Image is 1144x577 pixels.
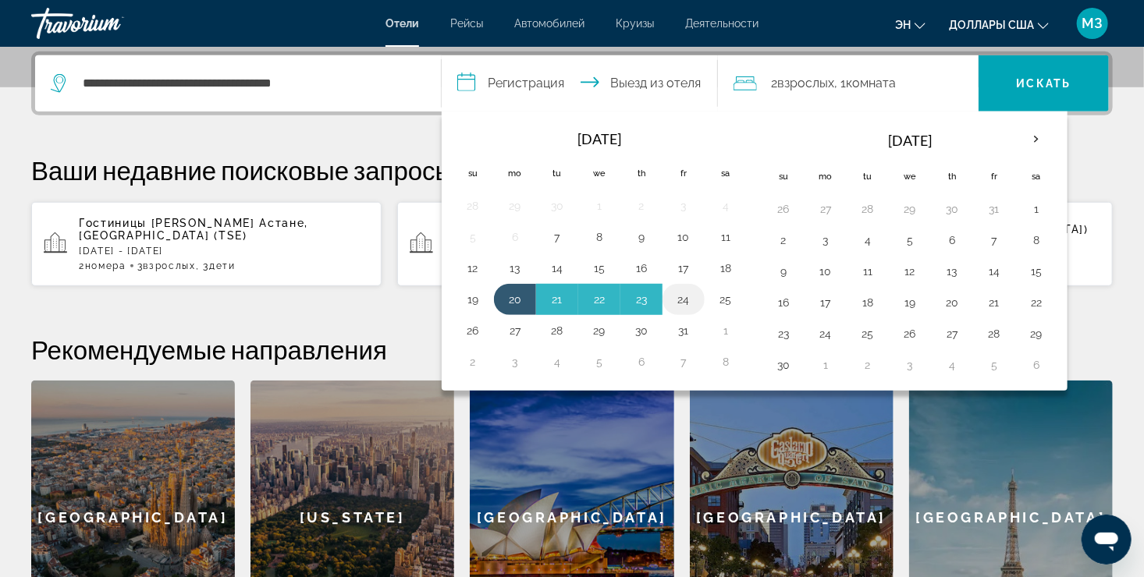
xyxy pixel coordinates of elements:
button: Day 10 [813,260,838,282]
font: , 1 [834,76,846,90]
button: Day 4 [545,351,570,373]
button: Day 13 [940,260,965,282]
button: Day 8 [587,226,612,248]
button: Day 15 [587,257,612,279]
a: Деятельности [685,17,759,30]
button: Day 3 [671,195,696,217]
button: Day 28 [982,323,1007,345]
button: Day 26 [460,320,485,342]
a: Рейсы [450,17,483,30]
button: День 20 [503,288,528,310]
button: Гостиницы [PERSON_NAME] Астане, [GEOGRAPHIC_DATA] (TSE)[DATE] - [DATE]2Номера3Взрослых, 3Дети [31,201,382,287]
input: Поиск направления от отеля [81,72,417,95]
button: Выберите дату заезда и выезда [442,55,718,112]
button: Day 21 [982,292,1007,313]
button: Day 2 [855,354,880,376]
button: Day 1 [1024,198,1049,220]
button: Day 6 [503,226,528,248]
button: Day 2 [771,229,796,251]
button: Day 1 [713,320,738,342]
button: Day 28 [855,198,880,220]
p: [DATE] - [DATE] [79,246,369,257]
span: Доллары США [949,19,1034,31]
button: Изменение языка [895,13,926,36]
button: Day 5 [460,226,485,248]
span: Взрослых [143,260,195,271]
button: Day 29 [897,198,922,220]
button: Гостиница [PERSON_NAME] Астана ([GEOGRAPHIC_DATA], [GEOGRAPHIC_DATA]) и близлежащие отели[DATE] -... [397,201,748,287]
button: Day 5 [897,229,922,251]
button: Day 12 [460,257,485,279]
button: Day 27 [940,323,965,345]
button: Day 6 [940,229,965,251]
span: эн [895,19,911,31]
p: Ваши недавние поисковые запросы [31,154,1113,186]
button: Day 23 [771,323,796,345]
button: Day 24 [813,323,838,345]
a: Круизы [616,17,654,30]
button: Day 15 [1024,260,1049,282]
button: Day 25 [855,323,880,345]
button: Изменить валюту [949,13,1049,36]
button: Day 14 [545,257,570,279]
button: Day 13 [503,257,528,279]
button: Day 19 [897,292,922,313]
button: Day 30 [940,198,965,220]
span: МЗ [1082,16,1103,31]
button: Day 16 [771,292,796,313]
button: Day 8 [1024,229,1049,251]
button: Day 14 [982,260,1007,282]
h2: Рекомендуемые направления [31,334,1113,365]
iframe: Кнопка запуска окна обмена сообщениями [1082,515,1132,565]
button: Day 12 [897,260,922,282]
button: Day 9 [771,260,796,282]
button: Day 2 [629,195,654,217]
button: Искать [979,55,1109,112]
button: Day 31 [982,198,1007,220]
button: Day 5 [587,351,612,373]
span: Отели [385,17,419,30]
button: Day 7 [982,229,1007,251]
font: 2 [79,260,85,271]
font: 2 [771,76,777,90]
button: Day 4 [940,354,965,376]
button: Day 18 [855,292,880,313]
button: Day 8 [713,351,738,373]
button: Day 11 [855,260,880,282]
button: День 22 [587,288,612,310]
span: Астане, [GEOGRAPHIC_DATA] (TSE) [79,217,308,242]
button: Day 17 [813,292,838,313]
button: Day 29 [587,320,612,342]
font: , 3 [196,260,209,271]
button: Day 31 [671,320,696,342]
font: [DATE] [577,130,621,147]
button: День 23 [629,288,654,310]
button: Next month [1015,122,1057,158]
span: Дети [209,260,236,271]
button: Пользовательское меню [1072,7,1113,40]
table: Left calendar grid [452,122,747,377]
button: Day 4 [713,195,738,217]
button: Day 27 [503,320,528,342]
span: Автомобилей [514,17,584,30]
a: Травориум [31,3,187,44]
button: Day 1 [587,195,612,217]
button: Day 11 [713,226,738,248]
button: Day 28 [545,320,570,342]
button: Day 19 [460,288,485,310]
button: Day 22 [1024,292,1049,313]
span: Комната [846,76,896,90]
button: Day 1 [813,354,838,376]
button: Day 24 [671,288,696,310]
button: Day 16 [629,257,654,279]
button: Day 3 [813,229,838,251]
button: Day 27 [813,198,838,220]
button: Day 26 [897,323,922,345]
button: Day 30 [629,320,654,342]
font: [DATE] [888,132,932,149]
button: Day 25 [713,288,738,310]
button: Day 18 [713,257,738,279]
button: Day 30 [771,354,796,376]
span: Искать [1017,77,1071,90]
